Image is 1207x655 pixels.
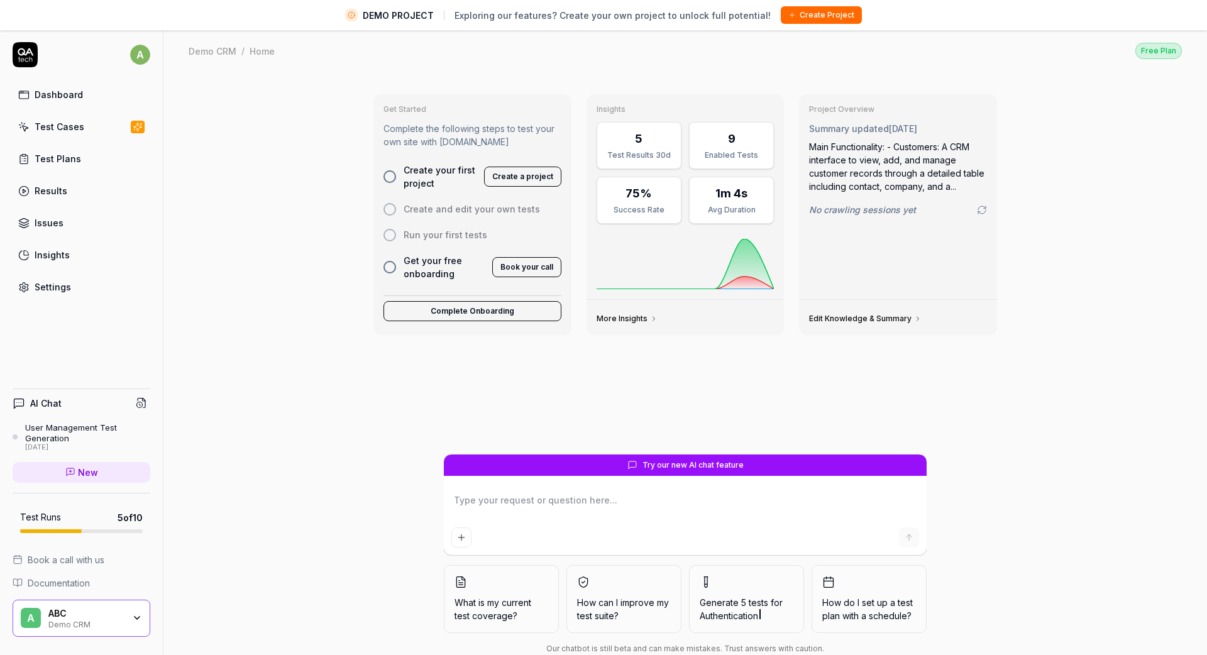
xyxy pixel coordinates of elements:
[13,179,150,203] a: Results
[577,596,671,622] span: How can I improve my test suite?
[13,275,150,299] a: Settings
[566,565,681,633] button: How can I improve my test suite?
[404,254,485,280] span: Get your free onboarding
[809,123,889,134] span: Summary updated
[35,152,81,165] div: Test Plans
[250,45,275,57] div: Home
[781,6,862,24] button: Create Project
[25,443,150,452] div: [DATE]
[383,122,561,148] p: Complete the following steps to test your own site with [DOMAIN_NAME]
[700,596,793,622] span: Generate 5 tests for
[35,248,70,261] div: Insights
[35,88,83,101] div: Dashboard
[444,643,927,654] div: Our chatbot is still beta and can make mistakes. Trust answers with caution.
[130,42,150,67] button: a
[48,608,124,619] div: ABC
[484,169,561,182] a: Create a project
[715,185,747,202] div: 1m 4s
[241,45,245,57] div: /
[25,422,150,443] div: User Management Test Generation
[492,257,561,277] button: Book your call
[404,163,477,190] span: Create your first project
[642,460,744,471] span: Try our new AI chat feature
[13,243,150,267] a: Insights
[484,167,561,187] button: Create a project
[451,527,471,548] button: Add attachment
[1135,42,1182,59] button: Free Plan
[118,511,143,524] span: 5 of 10
[700,610,758,621] span: Authentication
[28,576,90,590] span: Documentation
[363,9,434,22] span: DEMO PROJECT
[78,466,98,479] span: New
[13,114,150,139] a: Test Cases
[13,600,150,637] button: AABCDemo CRM
[809,140,987,193] div: Main Functionality: - Customers: A CRM interface to view, add, and manage customer records throug...
[977,205,987,215] a: Go to crawling settings
[822,596,916,622] span: How do I set up a test plan with a schedule?
[605,150,673,161] div: Test Results 30d
[444,565,559,633] button: What is my current test coverage?
[28,553,104,566] span: Book a call with us
[130,45,150,65] span: a
[13,211,150,235] a: Issues
[48,619,124,629] div: Demo CRM
[809,104,987,114] h3: Project Overview
[404,228,487,241] span: Run your first tests
[1135,43,1182,59] div: Free Plan
[889,123,917,134] time: [DATE]
[35,184,67,197] div: Results
[21,608,41,628] span: A
[635,130,642,147] div: 5
[492,260,561,272] a: Book your call
[13,422,150,451] a: User Management Test Generation[DATE]
[626,185,652,202] div: 75%
[13,553,150,566] a: Book a call with us
[605,204,673,216] div: Success Rate
[697,150,766,161] div: Enabled Tests
[812,565,927,633] button: How do I set up a test plan with a schedule?
[597,104,774,114] h3: Insights
[404,202,540,216] span: Create and edit your own tests
[728,130,736,147] div: 9
[13,82,150,107] a: Dashboard
[13,462,150,483] a: New
[35,216,63,229] div: Issues
[597,314,658,324] a: More Insights
[689,565,804,633] button: Generate 5 tests forAuthentication
[20,512,61,523] h5: Test Runs
[809,203,916,216] span: No crawling sessions yet
[13,146,150,171] a: Test Plans
[30,397,62,410] h4: AI Chat
[455,596,548,622] span: What is my current test coverage?
[809,314,922,324] a: Edit Knowledge & Summary
[35,280,71,294] div: Settings
[455,9,771,22] span: Exploring our features? Create your own project to unlock full potential!
[13,576,150,590] a: Documentation
[35,120,84,133] div: Test Cases
[383,104,561,114] h3: Get Started
[697,204,766,216] div: Avg Duration
[189,45,236,57] div: Demo CRM
[383,301,561,321] button: Complete Onboarding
